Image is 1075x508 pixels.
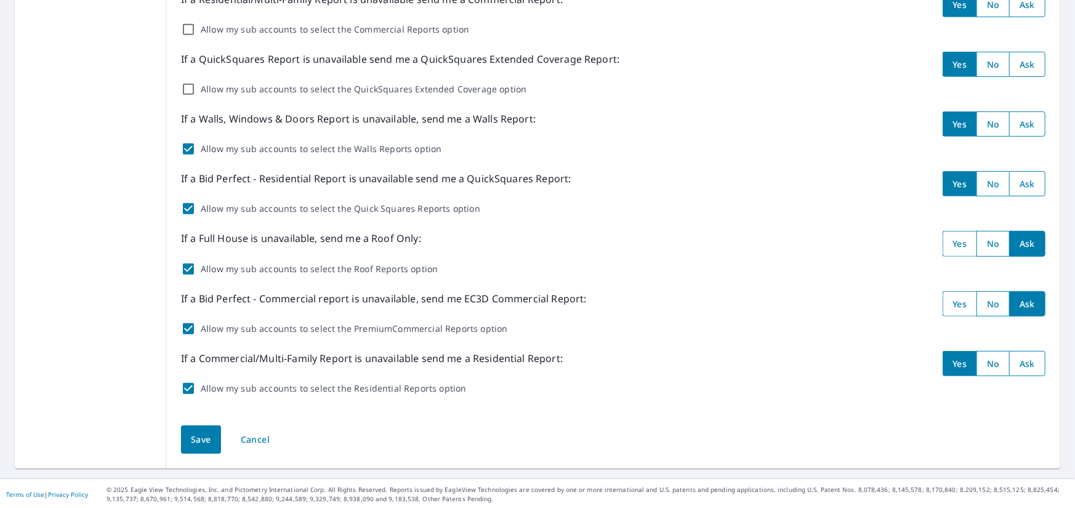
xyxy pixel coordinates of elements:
label: Allow my sub accounts to select the Roof Reports option [201,264,438,275]
p: If a Commercial/Multi-Family Report is unavailable send me a Residential Report: [181,351,563,376]
span: Save [191,432,211,448]
a: Privacy Policy [48,490,88,499]
a: Terms of Use [6,490,44,499]
label: Allow my sub accounts to select the Quick Squares Reports option [201,203,480,214]
span: Cancel [241,432,270,448]
p: If a Bid Perfect - Commercial report is unavailable, send me EC3D Commercial Report: [181,291,587,316]
p: | [6,491,88,498]
button: Cancel [230,425,280,454]
label: Allow my sub accounts to select the Commercial Reports option [201,24,469,35]
p: If a Walls, Windows & Doors Report is unavailable, send me a Walls Report: [181,111,536,137]
label: Allow my sub accounts to select the Residential Reports option [201,383,467,394]
label: Allow my sub accounts to select the PremiumCommercial Reports option [201,323,508,334]
p: If a Bid Perfect - Residential Report is unavailable send me a QuickSquares Report: [181,171,571,196]
label: Allow my sub accounts to select the Walls Reports option [201,143,442,155]
button: Save [181,425,221,454]
p: © 2025 Eagle View Technologies, Inc. and Pictometry International Corp. All Rights Reserved. Repo... [107,485,1069,504]
p: If a Full House is unavailable, send me a Roof Only: [181,231,421,256]
label: Allow my sub accounts to select the QuickSquares Extended Coverage option [201,84,527,95]
p: If a QuickSquares Report is unavailable send me a QuickSquares Extended Coverage Report: [181,52,619,77]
